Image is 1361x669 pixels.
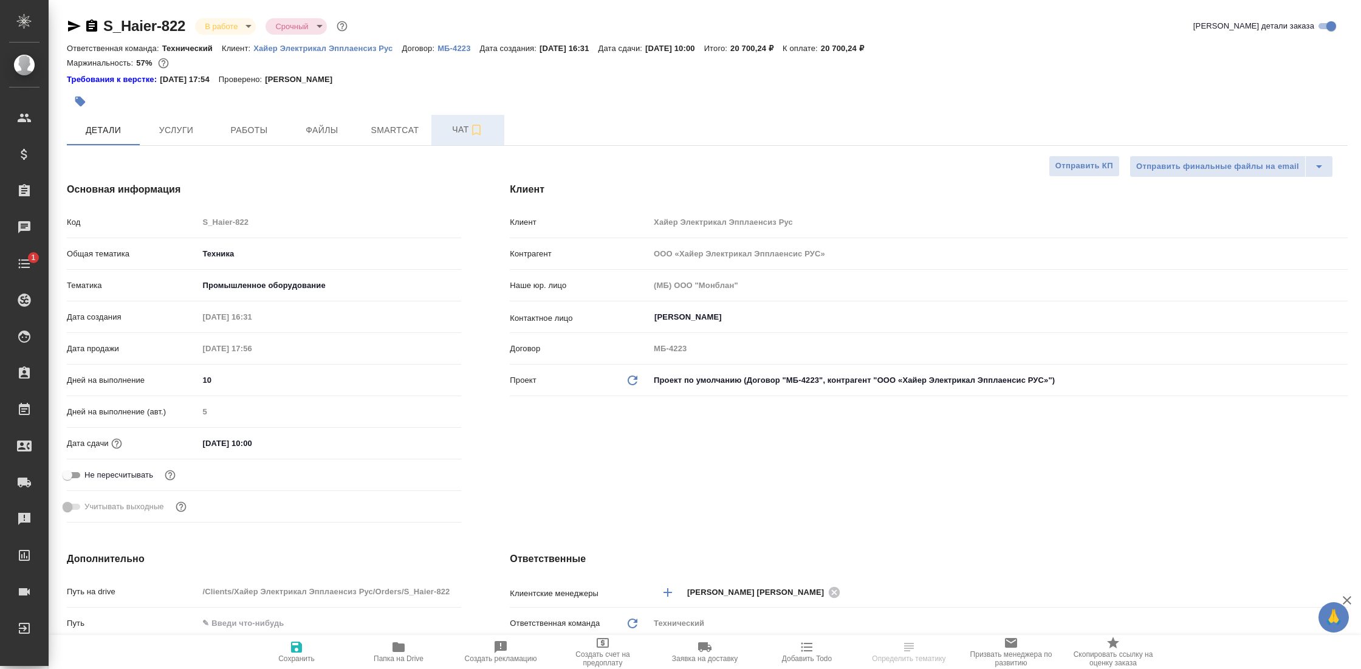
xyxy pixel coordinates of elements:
[650,276,1348,294] input: Пустое поле
[687,585,844,600] div: [PERSON_NAME] [PERSON_NAME]
[510,280,650,292] p: Наше юр. лицо
[510,588,650,600] p: Клиентские менеджеры
[821,44,873,53] p: 20 700,24 ₽
[3,249,46,279] a: 1
[334,18,350,34] button: Доп статусы указывают на важность/срочность заказа
[84,501,164,513] span: Учитывать выходные
[67,280,198,292] p: Тематика
[272,21,312,32] button: Срочный
[67,374,198,386] p: Дней на выполнение
[704,44,730,53] p: Итого:
[1130,156,1306,177] button: Отправить финальные файлы на email
[253,43,402,53] a: Хайер Электрикал Эпплаенсиз Рус
[1323,605,1344,630] span: 🙏
[510,617,600,630] p: Ответственная команда
[67,617,198,630] p: Путь
[480,44,540,53] p: Дата создания:
[510,182,1348,197] h4: Клиент
[650,213,1348,231] input: Пустое поле
[645,44,704,53] p: [DATE] 10:00
[198,275,461,296] div: Промышленное оборудование
[198,403,461,420] input: Пустое поле
[198,244,461,264] div: Техника
[67,552,461,566] h4: Дополнительно
[24,252,43,264] span: 1
[1062,635,1164,669] button: Скопировать ссылку на оценку заказа
[160,74,219,86] p: [DATE] 17:54
[1130,156,1333,177] div: split button
[266,18,326,35] div: В работе
[450,635,552,669] button: Создать рекламацию
[730,44,783,53] p: 20 700,24 ₽
[1341,591,1343,594] button: Open
[109,436,125,451] button: Если добавить услуги и заполнить их объемом, то дата рассчитается автоматически
[1055,159,1113,173] span: Отправить КП
[1341,316,1343,318] button: Open
[67,586,198,598] p: Путь на drive
[253,44,402,53] p: Хайер Электрикал Эпплаенсиз Рус
[1136,160,1299,174] span: Отправить финальные файлы на email
[672,654,738,663] span: Заявка на доставку
[374,654,423,663] span: Папка на Drive
[510,343,650,355] p: Договор
[198,371,461,389] input: ✎ Введи что-нибудь
[366,123,424,138] span: Smartcat
[552,635,654,669] button: Создать счет на предоплату
[967,650,1055,667] span: Призвать менеджера по развитию
[437,44,479,53] p: МБ-4223
[67,74,160,86] a: Требования к верстке:
[74,123,132,138] span: Детали
[1318,602,1349,633] button: 🙏
[278,654,315,663] span: Сохранить
[67,19,81,33] button: Скопировать ссылку для ЯМессенджера
[756,635,858,669] button: Добавить Todo
[198,614,461,632] input: ✎ Введи что-нибудь
[219,74,266,86] p: Проверено:
[1049,156,1120,177] button: Отправить КП
[67,44,162,53] p: Ответственная команда:
[687,586,831,599] span: [PERSON_NAME] [PERSON_NAME]
[103,18,185,34] a: S_Haier-822
[220,123,278,138] span: Работы
[540,44,598,53] p: [DATE] 16:31
[84,19,99,33] button: Скопировать ссылку
[67,58,136,67] p: Маржинальность:
[960,635,1062,669] button: Призвать менеджера по развитию
[84,469,153,481] span: Не пересчитывать
[437,43,479,53] a: МБ-4223
[198,340,304,357] input: Пустое поле
[67,406,198,418] p: Дней на выполнение (авт.)
[162,467,178,483] button: Включи, если не хочешь, чтобы указанная дата сдачи изменилась после переставления заказа в 'Подтв...
[872,654,945,663] span: Определить тематику
[654,635,756,669] button: Заявка на доставку
[173,499,189,515] button: Выбери, если сб и вс нужно считать рабочими днями для выполнения заказа.
[198,308,304,326] input: Пустое поле
[136,58,155,67] p: 57%
[348,635,450,669] button: Папка на Drive
[402,44,437,53] p: Договор:
[198,583,461,600] input: Пустое поле
[156,55,171,71] button: 7374.65 RUB;
[195,18,256,35] div: В работе
[198,213,461,231] input: Пустое поле
[198,434,304,452] input: ✎ Введи что-нибудь
[510,216,650,228] p: Клиент
[783,44,821,53] p: К оплате:
[465,654,537,663] span: Создать рекламацию
[510,248,650,260] p: Контрагент
[1069,650,1157,667] span: Скопировать ссылку на оценку заказа
[858,635,960,669] button: Определить тематику
[510,374,537,386] p: Проект
[67,248,198,260] p: Общая тематика
[201,21,241,32] button: В работе
[559,650,646,667] span: Создать счет на предоплату
[245,635,348,669] button: Сохранить
[67,74,160,86] div: Нажми, чтобы открыть папку с инструкцией
[1193,20,1314,32] span: [PERSON_NAME] детали заказа
[162,44,222,53] p: Технический
[653,578,682,607] button: Добавить менеджера
[650,340,1348,357] input: Пустое поле
[469,123,484,137] svg: Подписаться
[782,654,832,663] span: Добавить Todo
[650,613,1348,634] div: Технический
